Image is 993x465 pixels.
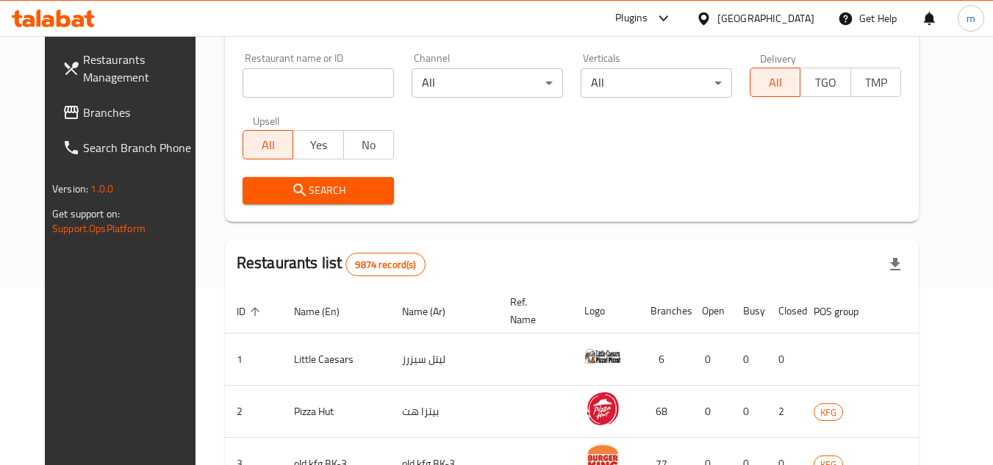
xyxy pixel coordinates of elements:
[243,68,394,98] input: Search for restaurant name or ID..
[967,10,975,26] span: m
[52,204,120,223] span: Get support on:
[573,289,639,334] th: Logo
[850,68,901,97] button: TMP
[639,386,690,438] td: 68
[294,303,359,320] span: Name (En)
[83,104,199,121] span: Branches
[51,130,211,165] a: Search Branch Phone
[345,253,425,276] div: Total records count
[767,386,802,438] td: 2
[243,18,901,40] h2: Restaurant search
[814,303,878,320] span: POS group
[225,386,282,438] td: 2
[51,95,211,130] a: Branches
[806,72,845,93] span: TGO
[412,68,563,98] div: All
[350,134,388,156] span: No
[760,53,797,63] label: Delivery
[243,177,394,204] button: Search
[253,115,280,126] label: Upsell
[343,130,394,159] button: No
[83,51,199,86] span: Restaurants Management
[857,72,895,93] span: TMP
[800,68,850,97] button: TGO
[83,139,199,156] span: Search Branch Phone
[390,386,498,438] td: بيتزا هت
[237,252,426,276] h2: Restaurants list
[390,334,498,386] td: ليتل سيزرز
[402,303,465,320] span: Name (Ar)
[731,289,767,334] th: Busy
[639,334,690,386] td: 6
[581,68,732,98] div: All
[731,334,767,386] td: 0
[814,404,842,421] span: KFG
[750,68,800,97] button: All
[52,219,146,238] a: Support.OpsPlatform
[90,179,113,198] span: 1.0.0
[767,334,802,386] td: 0
[52,179,88,198] span: Version:
[584,390,621,427] img: Pizza Hut
[731,386,767,438] td: 0
[243,130,293,159] button: All
[767,289,802,334] th: Closed
[249,134,287,156] span: All
[690,289,731,334] th: Open
[254,181,382,200] span: Search
[293,130,343,159] button: Yes
[878,247,913,282] div: Export file
[346,258,424,272] span: 9874 record(s)
[51,42,211,95] a: Restaurants Management
[299,134,337,156] span: Yes
[237,303,265,320] span: ID
[756,72,795,93] span: All
[690,334,731,386] td: 0
[510,293,555,328] span: Ref. Name
[639,289,690,334] th: Branches
[225,334,282,386] td: 1
[690,386,731,438] td: 0
[615,10,648,27] div: Plugins
[584,338,621,375] img: Little Caesars
[282,386,390,438] td: Pizza Hut
[717,10,814,26] div: [GEOGRAPHIC_DATA]
[282,334,390,386] td: Little Caesars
